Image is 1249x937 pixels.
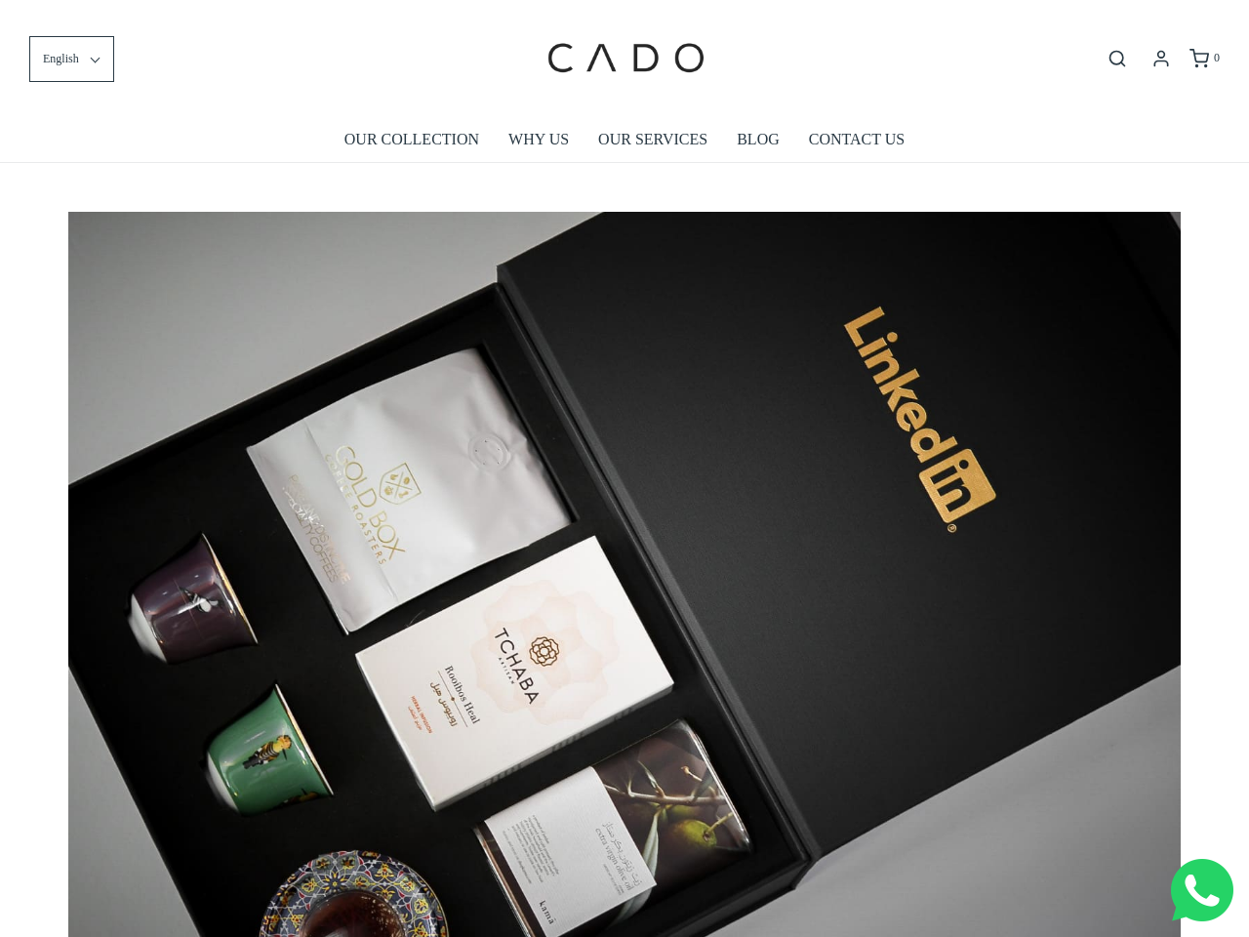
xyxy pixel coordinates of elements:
span: English [43,50,79,68]
a: OUR SERVICES [598,117,707,162]
a: CONTACT US [809,117,905,162]
a: OUR COLLECTION [344,117,479,162]
span: Number of gifts [556,162,649,178]
img: Whatsapp [1171,859,1233,921]
img: cadogifting [542,15,707,102]
span: 0 [1214,51,1220,64]
button: English [29,36,114,82]
button: Open search bar [1100,48,1135,69]
a: 0 [1188,49,1220,68]
span: Company name [556,82,653,98]
a: BLOG [737,117,780,162]
a: WHY US [508,117,569,162]
span: Last name [556,2,620,18]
